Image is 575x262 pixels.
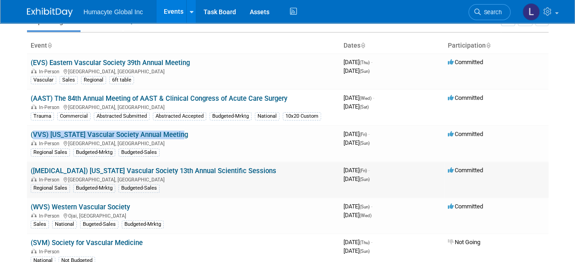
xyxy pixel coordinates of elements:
span: [DATE] [344,247,370,254]
div: Sales [59,76,78,84]
img: In-Person Event [31,69,37,73]
div: Budgeted-Mrktg [73,184,115,192]
span: [DATE] [344,139,370,146]
span: Committed [448,59,483,65]
a: (WVS) Western Vascular Society [31,203,130,211]
div: 10x20 Custom [283,112,321,120]
img: In-Person Event [31,177,37,181]
span: (Sun) [360,249,370,254]
div: Budgeted-Sales [118,184,160,192]
div: Abstracted Submitted [94,112,150,120]
span: Not Going [448,239,480,246]
a: Search [468,4,511,20]
span: - [373,94,374,101]
div: [GEOGRAPHIC_DATA], [GEOGRAPHIC_DATA] [31,103,336,110]
span: (Sun) [360,69,370,74]
span: - [371,59,372,65]
div: [GEOGRAPHIC_DATA], [GEOGRAPHIC_DATA] [31,175,336,183]
span: - [368,167,370,174]
span: [DATE] [344,175,370,182]
span: [DATE] [344,103,369,110]
img: In-Person Event [31,249,37,253]
a: Sort by Start Date [360,42,365,49]
span: [DATE] [344,203,372,210]
span: [DATE] [344,94,374,101]
div: Sales [31,220,49,229]
div: Commercial [57,112,91,120]
div: Bugeted-Sales [80,220,118,229]
span: [DATE] [344,212,371,218]
div: Regional [81,76,106,84]
div: Ojai, [GEOGRAPHIC_DATA] [31,212,336,219]
div: [GEOGRAPHIC_DATA], [GEOGRAPHIC_DATA] [31,139,336,147]
div: 6ft table [109,76,134,84]
span: (Fri) [360,132,367,137]
span: [DATE] [344,167,370,174]
a: (EVS) Eastern Vascular Society 39th Annual Meeting [31,59,190,67]
span: - [368,131,370,137]
a: (AAST) The 84th Annual Meeting of AAST & Clinical Congress of Acute Care Surgery [31,94,287,103]
div: Budgeted-Mrktg [210,112,252,120]
span: [DATE] [344,131,370,137]
span: In-Person [39,177,62,183]
span: [DATE] [344,239,372,246]
span: Committed [448,94,483,101]
span: (Wed) [360,213,371,218]
span: (Sat) [360,104,369,109]
img: In-Person Event [31,104,37,109]
div: National [52,220,77,229]
span: In-Person [39,69,62,75]
a: ([MEDICAL_DATA]) [US_STATE] Vascular Society 13th Annual Scientific Sessions [31,167,276,175]
div: Vascular [31,76,56,84]
span: (Sun) [360,177,370,182]
span: - [371,239,372,246]
span: Humacyte Global Inc [84,8,143,16]
span: Search [481,9,502,16]
span: [DATE] [344,59,372,65]
img: ExhibitDay [27,8,73,17]
div: Abstracted Accepted [153,112,206,120]
span: In-Person [39,104,62,110]
span: - [371,203,372,210]
th: Event [27,38,340,54]
span: Committed [448,203,483,210]
div: Regional Sales [31,148,70,157]
th: Dates [340,38,444,54]
span: In-Person [39,141,62,147]
a: Sort by Event Name [47,42,52,49]
span: In-Person [39,249,62,255]
span: Committed [448,131,483,137]
span: (Sun) [360,141,370,146]
div: Budgeted-Mrktg [73,148,115,157]
a: Sort by Participation Type [486,42,490,49]
div: [GEOGRAPHIC_DATA], [GEOGRAPHIC_DATA] [31,67,336,75]
a: (SVM) Society for Vascular Medicine [31,239,143,247]
span: In-Person [39,213,62,219]
span: (Thu) [360,240,370,245]
a: (VVS) [US_STATE] Vascular Society Annual Meeting [31,131,188,139]
span: [DATE] [344,67,370,74]
div: Budgeted-Sales [118,148,160,157]
div: Trauma [31,112,54,120]
span: Committed [448,167,483,174]
th: Participation [444,38,548,54]
img: Linda Hamilton [522,3,540,21]
img: In-Person Event [31,213,37,218]
span: (Thu) [360,60,370,65]
span: (Wed) [360,96,371,101]
div: Budgeted-Mrktg [122,220,164,229]
img: In-Person Event [31,141,37,145]
span: (Sun) [360,204,370,209]
div: National [255,112,279,120]
div: Regional Sales [31,184,70,192]
span: (Fri) [360,168,367,173]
